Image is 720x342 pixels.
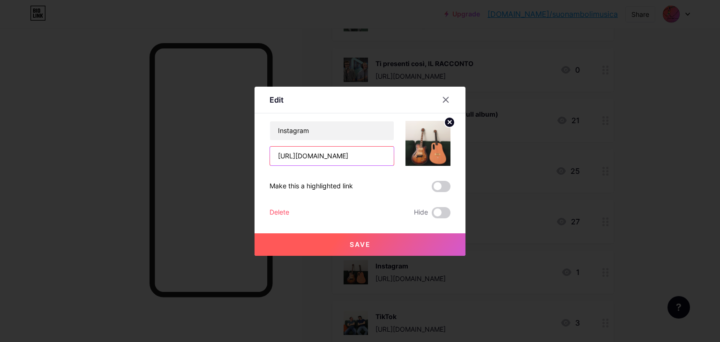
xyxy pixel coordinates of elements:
[270,94,284,105] div: Edit
[270,147,394,165] input: URL
[405,121,450,166] img: link_thumbnail
[270,121,394,140] input: Title
[255,233,465,256] button: Save
[270,181,353,192] div: Make this a highlighted link
[350,240,371,248] span: Save
[270,207,289,218] div: Delete
[414,207,428,218] span: Hide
